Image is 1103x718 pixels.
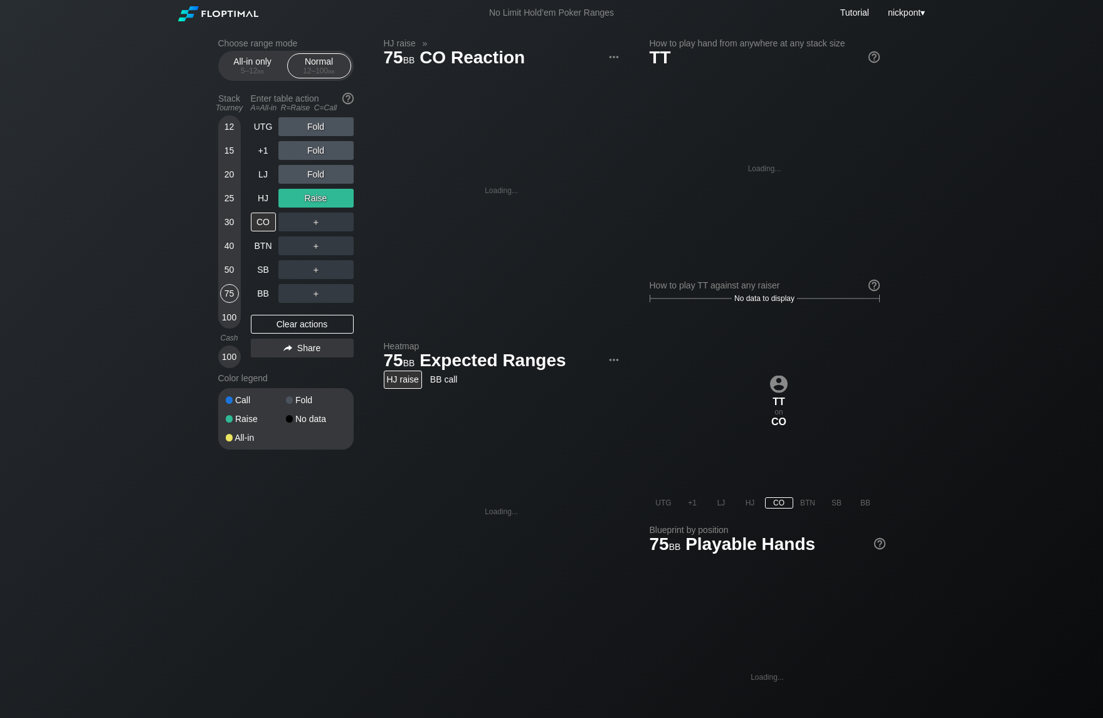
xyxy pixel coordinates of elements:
div: BB call [427,371,461,389]
div: Stack [213,88,246,117]
h1: Expected Ranges [384,350,620,371]
div: 15 [220,141,239,160]
div: Loading... [485,186,518,195]
div: Share [251,339,354,357]
div: SB [823,497,851,509]
div: CO [765,416,793,427]
div: 5 – 12 [226,66,279,75]
div: Clear actions [251,315,354,334]
div: Fold [278,165,354,184]
div: ＋ [278,236,354,255]
div: HJ [736,497,764,509]
span: » [416,38,434,48]
span: CO Reaction [418,48,527,69]
div: Loading... [485,507,518,516]
h1: Playable Hands [650,534,885,554]
div: CO [251,213,276,231]
h2: How to play hand from anywhere at any stack size [650,38,880,48]
div: LJ [707,497,736,509]
div: Tourney [213,103,246,112]
div: HJ raise [384,371,422,389]
div: UTG [251,117,276,136]
img: help.32db89a4.svg [341,92,355,105]
div: SB [251,260,276,279]
h2: Blueprint by position [650,525,885,535]
div: Fold [278,141,354,160]
div: No data [286,414,346,423]
img: icon-avatar.b40e07d9.svg [770,375,788,393]
span: No data to display [734,294,794,303]
div: on [765,375,793,427]
div: BB [852,497,880,509]
div: All-in only [224,54,282,78]
div: LJ [251,165,276,184]
a: Tutorial [840,8,869,18]
img: help.32db89a4.svg [873,537,887,551]
div: Loading... [751,673,784,682]
div: 25 [220,189,239,208]
div: Loading... [748,164,781,173]
div: ▾ [885,6,927,19]
img: Floptimal logo [178,6,258,21]
div: 20 [220,165,239,184]
span: HJ raise [382,38,418,49]
div: UTG [650,497,678,509]
div: CO [765,497,793,509]
img: share.864f2f62.svg [283,345,292,352]
span: nickpont [888,8,921,18]
div: 30 [220,213,239,231]
div: Fold [286,396,346,404]
div: Fold [278,117,354,136]
div: 12 – 100 [293,66,346,75]
span: 75 [382,48,417,69]
span: bb [403,355,415,369]
div: All-in [226,433,286,442]
img: ellipsis.fd386fe8.svg [607,50,621,64]
div: 75 [220,284,239,303]
div: Raise [226,414,286,423]
div: ＋ [278,260,354,279]
div: TT [765,396,793,407]
div: BTN [794,497,822,509]
div: How to play TT against any raiser [650,280,880,290]
div: Enter table action [251,88,354,117]
div: 40 [220,236,239,255]
div: +1 [678,497,707,509]
div: Color legend [218,368,354,388]
div: 100 [220,308,239,327]
h2: Heatmap [384,341,620,351]
div: 12 [220,117,239,136]
img: help.32db89a4.svg [867,50,881,64]
span: bb [403,52,415,66]
span: bb [258,66,265,75]
div: Cash [213,334,246,342]
div: BTN [251,236,276,255]
div: HJ [251,189,276,208]
div: Raise [278,189,354,208]
span: 75 [382,351,417,372]
img: ellipsis.fd386fe8.svg [607,353,621,367]
div: A=All-in R=Raise C=Call [251,103,354,112]
div: BB [251,284,276,303]
div: ＋ [278,284,354,303]
span: TT [650,48,671,67]
div: +1 [251,141,276,160]
div: Call [226,396,286,404]
span: bb [669,539,681,552]
span: 75 [648,535,683,556]
img: help.32db89a4.svg [867,278,881,292]
div: Normal [290,54,348,78]
div: 50 [220,260,239,279]
div: 100 [220,347,239,366]
div: No Limit Hold’em Poker Ranges [470,8,633,21]
span: bb [328,66,335,75]
div: ＋ [278,213,354,231]
h2: Choose range mode [218,38,354,48]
